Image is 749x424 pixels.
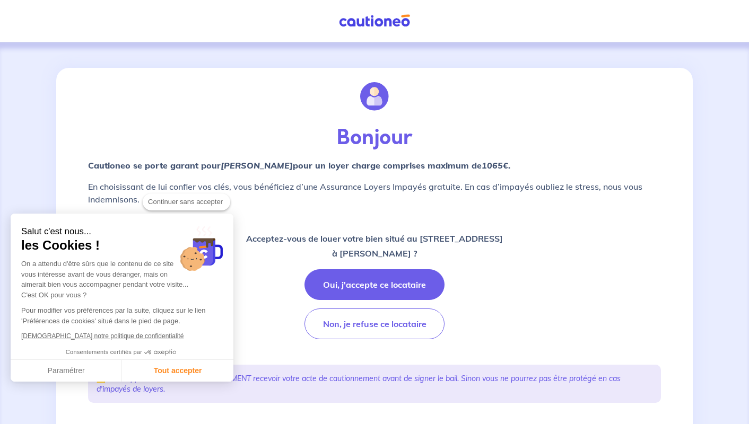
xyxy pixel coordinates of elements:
[304,269,445,300] button: Oui, j'accepte ce locataire
[66,349,142,355] span: Consentements certifiés par
[221,160,293,171] em: [PERSON_NAME]
[88,160,510,171] strong: Cautioneo se porte garant pour pour un loyer charge comprises maximum de .
[143,193,230,210] button: Continuer sans accepter
[11,360,122,382] button: Paramétrer
[246,231,503,261] p: Acceptez-vous de louer votre bien situé au [STREET_ADDRESS] à [PERSON_NAME] ?
[482,160,508,171] em: 1065€
[21,226,223,237] small: Salut c'est nous...
[144,337,176,368] svg: Axeptio
[21,305,223,326] p: Pour modifier vos préférences par la suite, cliquez sur le lien 'Préférences de cookies' situé da...
[21,237,223,253] span: les Cookies !
[122,360,233,382] button: Tout accepter
[360,82,389,111] img: illu_account.svg
[21,332,184,340] a: [DEMOGRAPHIC_DATA] notre politique de confidentialité
[60,346,184,359] button: Consentements certifiés par
[21,259,223,300] div: On a attendu d'être sûrs que le contenu de ce site vous intéresse avant de vous déranger, mais on...
[88,180,661,206] p: En choisissant de lui confier vos clés, vous bénéficiez d’une Assurance Loyers Impayés gratuite. ...
[304,308,445,339] button: Non, je refuse ce locataire
[88,125,661,151] p: Bonjour
[97,373,652,394] p: ⚠️
[97,374,621,394] em: Pour rappel vous devez IMPÉRATIVEMENT recevoir votre acte de cautionnement avant de signer le bai...
[335,14,414,28] img: Cautioneo
[148,197,225,207] span: Continuer sans accepter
